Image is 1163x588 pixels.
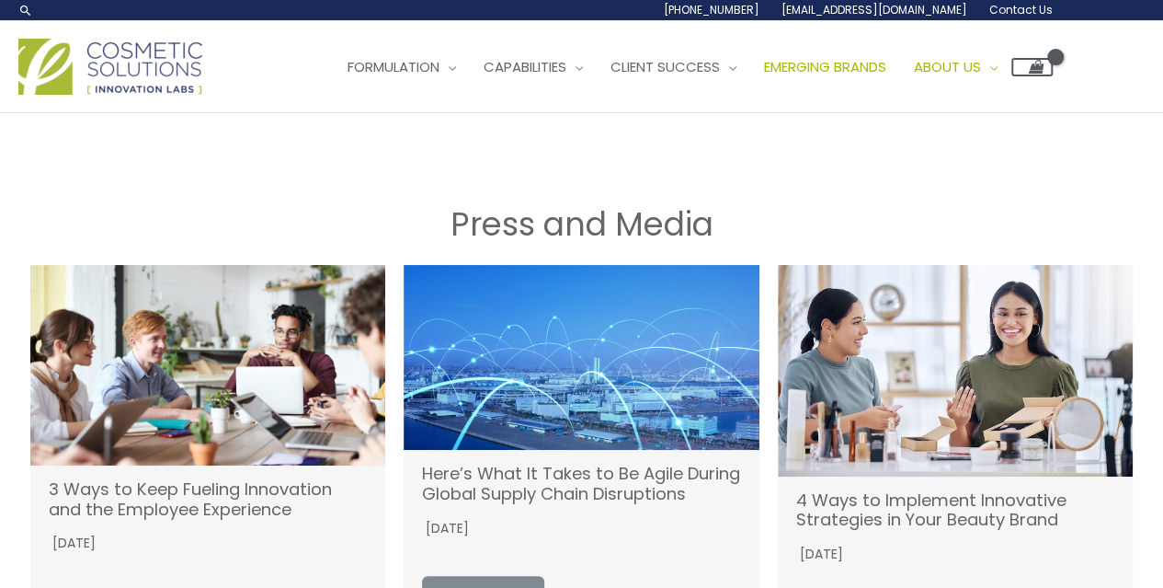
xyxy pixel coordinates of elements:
[484,57,566,76] span: Capabilities
[320,40,1053,95] nav: Site Navigation
[49,478,332,521] a: 3 Ways to Keep Fueling Innovation and the Employee Experience (opens in a new tab)
[796,489,1066,532] a: 4 Ways to Implement Innovative Strategies in Your Beauty Brand
[900,40,1011,95] a: About Us
[664,2,759,17] span: [PHONE_NUMBER]
[781,2,967,17] span: [EMAIL_ADDRESS][DOMAIN_NAME]
[914,57,981,76] span: About Us
[750,40,900,95] a: Emerging Brands
[1011,58,1053,76] a: View Shopping Cart, empty
[30,202,1134,247] h1: Press and Media
[18,3,33,17] a: Search icon link
[348,57,439,76] span: Formulation
[334,40,470,95] a: Formulation
[470,40,597,95] a: Capabilities
[610,57,720,76] span: Client Success
[597,40,750,95] a: Client Success
[18,39,202,95] img: Cosmetic Solutions Logo
[422,518,469,539] time: [DATE]
[30,265,386,465] img: 3 Ways to Keep Fueling Innovation and the Employee Experience
[422,462,740,505] a: Here’s What It Takes to Be Agile During Global Supply Chain Disruptions
[30,265,386,465] a: (opens in a new tab)
[796,544,843,565] time: [DATE]
[989,2,1053,17] span: Contact Us
[764,57,886,76] span: Emerging Brands
[49,533,96,554] time: [DATE]
[404,265,759,450] a: (opens in a new tab)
